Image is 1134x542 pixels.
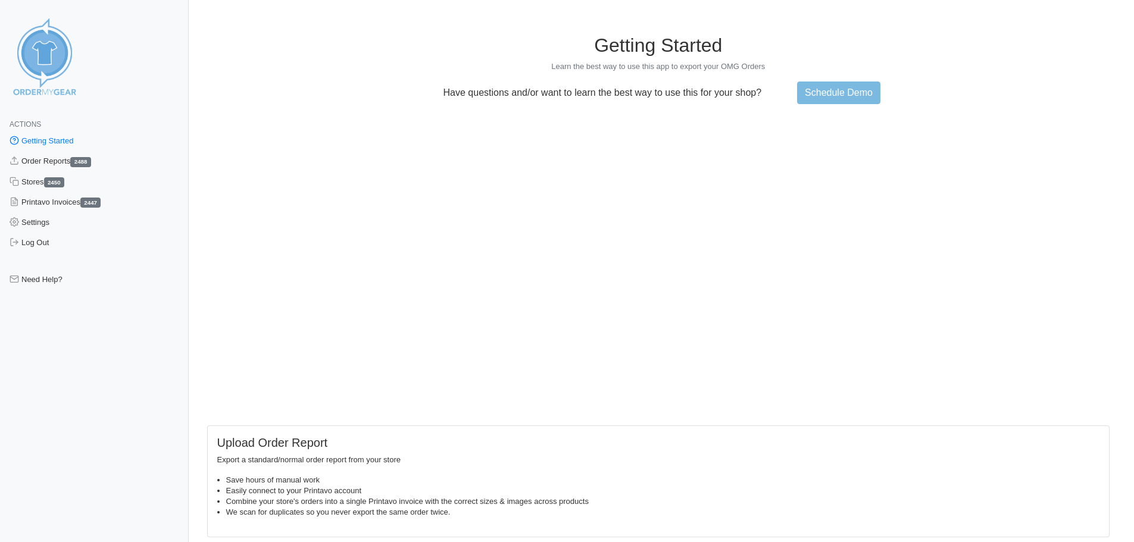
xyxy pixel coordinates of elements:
[226,475,1100,485] li: Save hours of manual work
[226,507,1100,518] li: We scan for duplicates so you never export the same order twice.
[217,436,1100,450] h5: Upload Order Report
[797,82,880,104] a: Schedule Demo
[217,455,1100,465] p: Export a standard/normal order report from your store
[80,198,101,208] span: 2447
[226,485,1100,496] li: Easily connect to your Printavo account
[70,157,90,167] span: 2488
[10,120,41,129] span: Actions
[207,34,1110,57] h1: Getting Started
[44,177,64,187] span: 2450
[207,61,1110,72] p: Learn the best way to use this app to export your OMG Orders
[436,87,769,98] p: Have questions and/or want to learn the best way to use this for your shop?
[226,496,1100,507] li: Combine your store's orders into a single Printavo invoice with the correct sizes & images across...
